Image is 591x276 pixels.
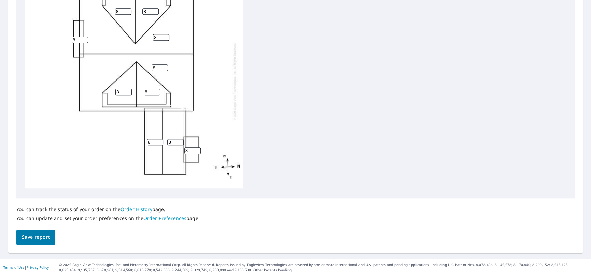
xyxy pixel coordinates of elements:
[3,265,25,270] a: Terms of Use
[27,265,49,270] a: Privacy Policy
[22,233,50,242] span: Save report
[3,265,49,270] p: |
[16,230,55,245] button: Save report
[16,206,200,213] p: You can track the status of your order on the page.
[59,262,588,273] p: © 2025 Eagle View Technologies, Inc. and Pictometry International Corp. All Rights Reserved. Repo...
[121,206,152,213] a: Order History
[143,215,186,221] a: Order Preferences
[16,215,200,221] p: You can update and set your order preferences on the page.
